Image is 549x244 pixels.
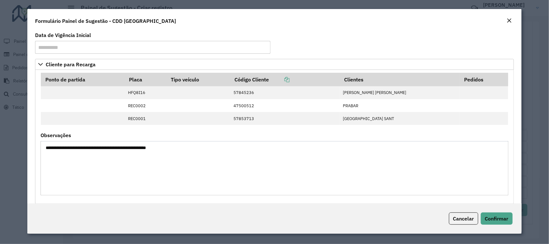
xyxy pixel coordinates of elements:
[481,212,513,225] button: Confirmar
[340,86,460,99] td: [PERSON_NAME] [PERSON_NAME]
[124,99,166,112] td: REC0002
[35,70,514,204] div: Cliente para Recarga
[124,73,166,86] th: Placa
[269,76,290,83] a: Copiar
[340,99,460,112] td: PRABAR
[35,17,176,25] h4: Formulário Painel de Sugestão - CDD [GEOGRAPHIC_DATA]
[485,215,508,222] span: Confirmar
[340,73,460,86] th: Clientes
[460,73,508,86] th: Pedidos
[449,212,478,225] button: Cancelar
[507,18,512,23] em: Fechar
[340,112,460,125] td: [GEOGRAPHIC_DATA] SANT
[41,131,71,139] label: Observações
[124,86,166,99] td: HFQ8I16
[230,73,340,86] th: Código Cliente
[230,86,340,99] td: 57845236
[46,62,96,67] span: Cliente para Recarga
[124,112,166,125] td: REC0001
[167,73,230,86] th: Tipo veículo
[453,215,474,222] span: Cancelar
[35,59,514,70] a: Cliente para Recarga
[35,31,91,39] label: Data de Vigência Inicial
[505,17,514,25] button: Close
[230,99,340,112] td: 47500512
[230,112,340,125] td: 57853713
[41,73,125,86] th: Ponto de partida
